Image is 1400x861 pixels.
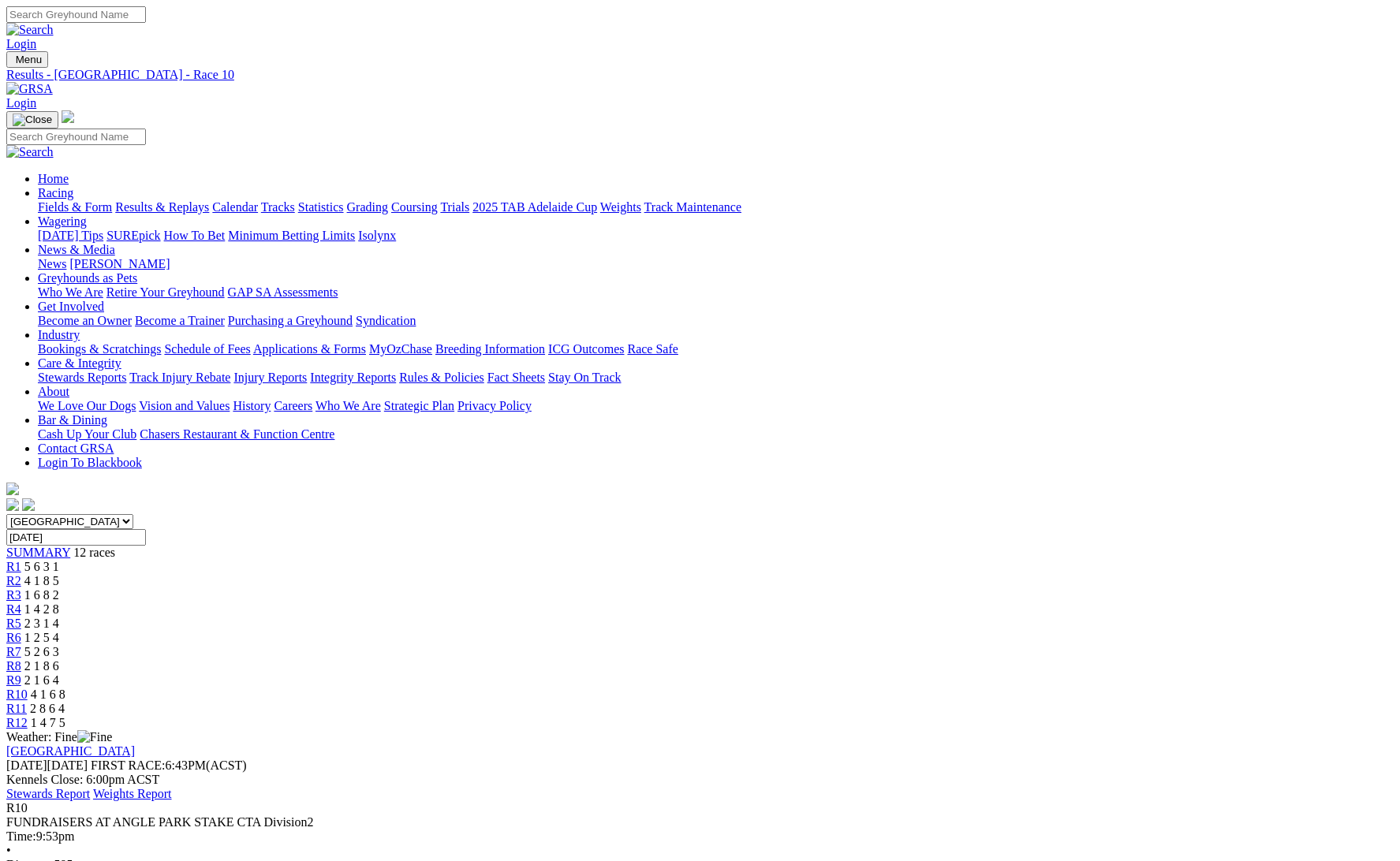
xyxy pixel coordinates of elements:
a: Care & Integrity [38,356,121,370]
button: Toggle navigation [6,51,48,68]
a: Tracks [261,200,295,214]
a: Contact GRSA [38,442,114,455]
a: R6 [6,631,21,644]
a: Statistics [298,200,344,214]
span: 2 3 1 4 [24,617,59,630]
a: Stay On Track [548,371,621,384]
a: Become a Trainer [135,314,225,327]
a: Login To Blackbook [38,456,142,469]
span: 12 races [73,546,115,559]
span: R7 [6,645,21,658]
a: Greyhounds as Pets [38,271,137,285]
img: Close [13,114,52,126]
a: We Love Our Dogs [38,399,136,412]
span: 1 6 8 2 [24,588,59,602]
a: R5 [6,617,21,630]
div: Wagering [38,229,1394,243]
a: Injury Reports [233,371,307,384]
div: Racing [38,200,1394,214]
a: Chasers Restaurant & Function Centre [140,427,334,441]
a: Calendar [212,200,258,214]
span: Time: [6,829,36,843]
a: [GEOGRAPHIC_DATA] [6,744,135,758]
input: Select date [6,529,146,546]
a: Get Involved [38,300,104,313]
span: 2 1 6 4 [24,673,59,687]
input: Search [6,129,146,145]
span: 1 4 7 5 [31,716,65,729]
a: Fields & Form [38,200,112,214]
button: Toggle navigation [6,111,58,129]
span: 2 8 6 4 [30,702,65,715]
span: 1 4 2 8 [24,602,59,616]
img: Search [6,23,54,37]
div: About [38,399,1394,413]
a: Schedule of Fees [164,342,250,356]
img: twitter.svg [22,498,35,511]
div: Get Involved [38,314,1394,328]
a: Track Maintenance [644,200,741,214]
span: [DATE] [6,758,88,772]
a: Purchasing a Greyhound [228,314,353,327]
a: Stewards Report [6,787,90,800]
a: Weights Report [93,787,172,800]
span: FIRST RACE: [91,758,165,772]
div: Results - [GEOGRAPHIC_DATA] - Race 10 [6,68,1394,82]
a: Who We Are [38,285,103,299]
span: 1 2 5 4 [24,631,59,644]
a: Privacy Policy [457,399,532,412]
a: Syndication [356,314,416,327]
a: R3 [6,588,21,602]
img: facebook.svg [6,498,19,511]
div: Bar & Dining [38,427,1394,442]
a: [PERSON_NAME] [69,257,170,270]
div: Care & Integrity [38,371,1394,385]
a: Trials [440,200,469,214]
a: R1 [6,560,21,573]
a: Vision and Values [139,399,230,412]
a: Who We Are [315,399,381,412]
a: Industry [38,328,80,341]
div: FUNDRAISERS AT ANGLE PARK STAKE CTA Division2 [6,815,1394,829]
span: 4 1 6 8 [31,688,65,701]
a: R12 [6,716,28,729]
span: 6:43PM(ACST) [91,758,247,772]
a: R4 [6,602,21,616]
img: logo-grsa-white.png [62,110,74,123]
a: Strategic Plan [384,399,454,412]
a: Become an Owner [38,314,132,327]
a: 2025 TAB Adelaide Cup [472,200,597,214]
a: Coursing [391,200,438,214]
a: Weights [600,200,641,214]
span: Weather: Fine [6,730,112,744]
a: About [38,385,69,398]
span: R11 [6,702,27,715]
a: Rules & Policies [399,371,484,384]
img: Fine [77,730,112,744]
a: R10 [6,688,28,701]
span: R8 [6,659,21,673]
a: Results & Replays [115,200,209,214]
a: News & Media [38,243,115,256]
a: Fact Sheets [487,371,545,384]
a: Minimum Betting Limits [228,229,355,242]
a: ICG Outcomes [548,342,624,356]
a: Retire Your Greyhound [106,285,225,299]
a: Grading [347,200,388,214]
a: Racing [38,186,73,199]
a: Stewards Reports [38,371,126,384]
a: Integrity Reports [310,371,396,384]
a: History [233,399,271,412]
a: Track Injury Rebate [129,371,230,384]
a: GAP SA Assessments [228,285,338,299]
a: [DATE] Tips [38,229,103,242]
a: SUREpick [106,229,160,242]
a: R2 [6,574,21,587]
